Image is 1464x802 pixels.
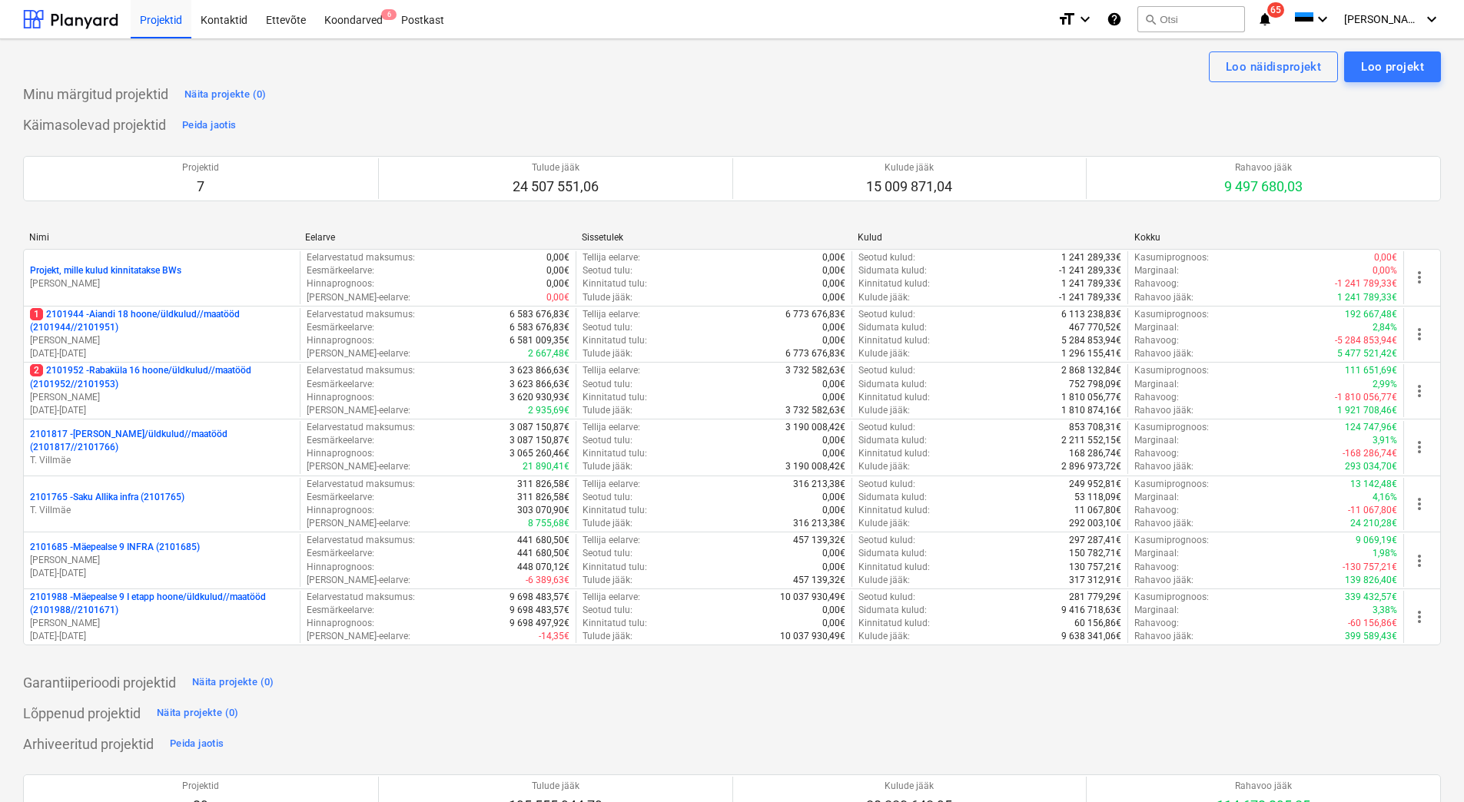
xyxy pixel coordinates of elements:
[1061,604,1121,617] p: 9 416 718,63€
[307,547,374,560] p: Eesmärkeelarve :
[1137,6,1245,32] button: Otsi
[583,434,632,447] p: Seotud tulu :
[1345,574,1397,587] p: 139 826,40€
[526,574,569,587] p: -6 389,63€
[1134,447,1179,460] p: Rahavoog :
[780,591,845,604] p: 10 037 930,49€
[583,291,632,304] p: Tulude jääk :
[1069,517,1121,530] p: 292 003,10€
[1069,378,1121,391] p: 752 798,09€
[793,534,845,547] p: 457 139,32€
[517,478,569,491] p: 311 826,58€
[822,434,845,447] p: 0,00€
[513,161,599,174] p: Tulude jääk
[1061,391,1121,404] p: 1 810 056,77€
[29,232,293,243] div: Nimi
[1107,10,1122,28] i: Abikeskus
[182,177,219,196] p: 7
[30,308,294,361] div: 12101944 -Aiandi 18 hoone/üldkulud//maatööd (2101944//2101951)[PERSON_NAME][DATE]-[DATE]
[1361,57,1424,77] div: Loo projekt
[1061,334,1121,347] p: 5 284 853,94€
[517,561,569,574] p: 448 070,12€
[1069,574,1121,587] p: 317 312,91€
[1373,264,1397,277] p: 0,00%
[583,277,647,290] p: Kinnitatud tulu :
[1134,347,1193,360] p: Rahavoo jääk :
[30,454,294,467] p: T. Villmäe
[307,291,410,304] p: [PERSON_NAME]-eelarve :
[1134,291,1193,304] p: Rahavoo jääk :
[305,232,569,243] div: Eelarve
[1343,561,1397,574] p: -130 757,21€
[1350,478,1397,491] p: 13 142,48€
[307,617,374,630] p: Hinnaprognoos :
[523,460,569,473] p: 21 890,41€
[785,364,845,377] p: 3 732 582,63€
[170,735,224,753] div: Peida jaotis
[1144,13,1157,25] span: search
[822,277,845,290] p: 0,00€
[1134,264,1179,277] p: Marginaal :
[858,421,915,434] p: Seotud kulud :
[184,86,267,104] div: Näita projekte (0)
[1344,51,1441,82] button: Loo projekt
[307,491,374,504] p: Eesmärkeelarve :
[866,161,952,174] p: Kulude jääk
[858,404,910,417] p: Kulude jääk :
[510,364,569,377] p: 3 623 866,63€
[1074,617,1121,630] p: 60 156,86€
[1410,608,1429,626] span: more_vert
[785,421,845,434] p: 3 190 008,42€
[822,378,845,391] p: 0,00€
[1061,434,1121,447] p: 2 211 552,15€
[307,630,410,643] p: [PERSON_NAME]-eelarve :
[822,561,845,574] p: 0,00€
[1356,534,1397,547] p: 9 069,19€
[1267,2,1284,18] span: 65
[1069,478,1121,491] p: 249 952,81€
[583,491,632,504] p: Seotud tulu :
[1069,534,1121,547] p: 297 287,41€
[1224,177,1303,196] p: 9 497 680,03
[307,334,374,347] p: Hinnaprognoos :
[822,604,845,617] p: 0,00€
[858,574,910,587] p: Kulude jääk :
[307,478,415,491] p: Eelarvestatud maksumus :
[510,591,569,604] p: 9 698 483,57€
[510,434,569,447] p: 3 087 150,87€
[1373,604,1397,617] p: 3,38%
[30,391,294,404] p: [PERSON_NAME]
[858,264,927,277] p: Sidumata kulud :
[510,421,569,434] p: 3 087 150,87€
[307,264,374,277] p: Eesmärkeelarve :
[793,517,845,530] p: 316 213,38€
[307,277,374,290] p: Hinnaprognoos :
[1345,308,1397,321] p: 192 667,48€
[1061,347,1121,360] p: 1 296 155,41€
[517,491,569,504] p: 311 826,58€
[192,674,274,691] div: Näita projekte (0)
[822,447,845,460] p: 0,00€
[30,264,181,277] p: Projekt, mille kulud kinnitatakse BWs
[1069,447,1121,460] p: 168 286,74€
[307,460,410,473] p: [PERSON_NAME]-eelarve :
[583,347,632,360] p: Tulude jääk :
[858,460,910,473] p: Kulude jääk :
[583,504,647,517] p: Kinnitatud tulu :
[822,291,845,304] p: 0,00€
[307,321,374,334] p: Eesmärkeelarve :
[822,391,845,404] p: 0,00€
[1337,291,1397,304] p: 1 241 789,33€
[1387,728,1464,802] iframe: Chat Widget
[583,574,632,587] p: Tulude jääk :
[1344,13,1421,25] span: [PERSON_NAME]
[1350,517,1397,530] p: 24 210,28€
[1134,334,1179,347] p: Rahavoog :
[583,547,632,560] p: Seotud tulu :
[307,308,415,321] p: Eelarvestatud maksumus :
[307,364,415,377] p: Eelarvestatud maksumus :
[30,364,43,376] span: 2
[1069,321,1121,334] p: 467 770,52€
[517,547,569,560] p: 441 680,50€
[785,460,845,473] p: 3 190 008,42€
